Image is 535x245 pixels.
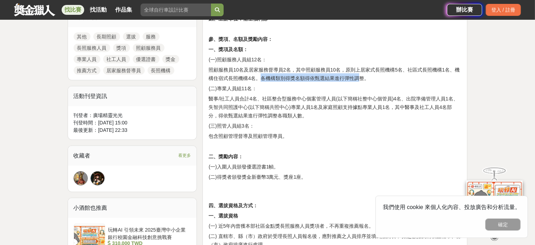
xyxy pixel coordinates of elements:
div: 刊登者： 廣場精靈光光 [74,112,191,119]
a: Avatar [91,171,105,185]
a: 獎項 [113,44,130,52]
a: 專業人員 [74,55,100,63]
img: d2146d9a-e6f6-4337-9592-8cefde37ba6b.png [466,180,523,227]
span: 醫事/社工人員合計4名、社區整合型服務中心個案管理人員(以下簡稱社整中心個管員)4名、出院準備管理人員1名、失智共同照護中心(以下簡稱共照中心)專業人員1名及家庭照顧支持據點專業人員1名，其中醫... [209,96,458,118]
a: Avatar [74,171,88,185]
span: (一) 近5年內曾獲本部社區金點獎長照服務人員獎項者，不再重複推薦報名。 [209,223,374,229]
span: 收藏者 [74,153,91,159]
img: Avatar [74,172,87,185]
span: (一)入圍人員頒發優選證書1幀。 [209,164,279,170]
a: 辦比賽 [447,4,482,16]
div: 玩轉AI 引領未來 2025臺灣中小企業銀行校園金融科技創意挑戰賽 [108,226,188,240]
a: 找比賽 [62,5,84,15]
span: (二)得獎者頒發獎金新臺幣3萬元、獎座1座。 [209,174,306,180]
span: 照顧服務員10名及居家服務督導員2名，其中照顧服務員10名，原則上居家式長照機構5名、社區式長照機構1名、機構住宿式長照機構4名。各機構類別得獎名額得依甄選結果進行彈性調整。 [209,67,460,81]
a: 獎金 [162,55,179,63]
strong: 一、選拔資格 [209,213,238,219]
a: 找活動 [87,5,110,15]
strong: 一、獎項及名額： [209,47,248,52]
a: 照顧服務員 [133,44,164,52]
div: 刊登時間： [DATE] 15:00 [74,119,191,127]
strong: 參、獎項、名額及獎勵內容： [209,36,273,42]
div: 登入 / 註冊 [486,4,521,16]
a: 服務 [143,32,160,41]
span: 我們使用 cookie 來個人化內容、投放廣告和分析流量。 [383,204,521,210]
strong: 貳、主辦單位：衛生福利部 [209,16,268,22]
a: 優選證書 [133,55,160,63]
div: 最後更新： [DATE] 22:33 [74,127,191,134]
strong: 四、選拔資格及方式： [209,203,258,208]
span: 包含照顧管理督導及照顧管理專員。 [209,133,287,139]
a: 長照服務人員 [74,44,110,52]
div: 活動刊登資訊 [68,86,197,106]
a: 居家服務督導員 [103,66,145,75]
img: Avatar [91,172,104,185]
span: (三)照管人員組3名： [209,123,254,129]
a: 社工人員 [103,55,130,63]
a: 長期照顧 [93,32,120,41]
input: 全球自行車設計比賽 [141,4,211,16]
button: 確定 [485,219,521,231]
span: 看更多 [178,152,191,159]
a: 作品集 [112,5,135,15]
span: (二)專業人員組11名： [209,86,257,91]
span: (一)照顧服務人員組12名： [209,57,267,62]
a: 推薦方式 [74,66,100,75]
div: 小酒館也推薦 [68,198,197,218]
strong: 二、獎勵內容： [209,154,243,159]
a: 其他 [74,32,91,41]
a: 長照機構 [148,66,174,75]
a: 選拔 [123,32,140,41]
